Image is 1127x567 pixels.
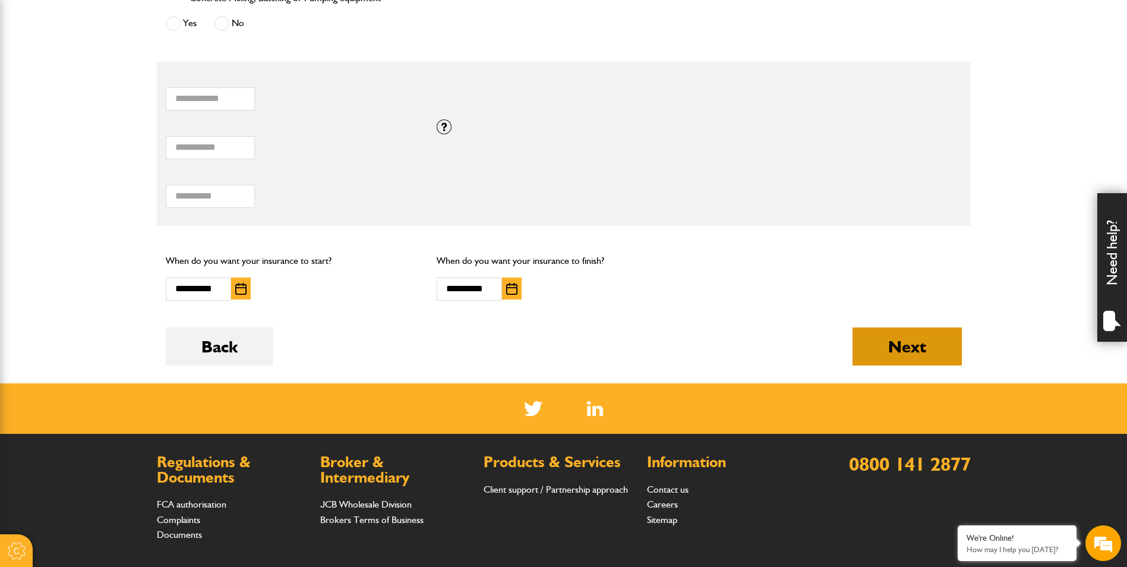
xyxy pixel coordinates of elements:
[214,16,244,31] label: No
[647,484,689,495] a: Contact us
[166,253,419,269] p: When do you want your insurance to start?
[524,401,542,416] img: Twitter
[320,455,472,485] h2: Broker & Intermediary
[157,529,202,540] a: Documents
[849,452,971,475] a: 0800 141 2877
[437,253,690,269] p: When do you want your insurance to finish?
[647,455,798,470] h2: Information
[484,455,635,470] h2: Products & Services
[484,484,628,495] a: Client support / Partnership approach
[1097,193,1127,342] div: Need help?
[320,499,412,510] a: JCB Wholesale Division
[506,283,517,295] img: Choose date
[157,455,308,485] h2: Regulations & Documents
[235,283,247,295] img: Choose date
[166,327,273,366] button: Back
[647,499,678,510] a: Careers
[166,16,197,31] label: Yes
[853,327,962,366] button: Next
[647,514,677,525] a: Sitemap
[967,533,1068,543] div: We're Online!
[587,401,603,416] img: Linked In
[157,514,200,525] a: Complaints
[967,545,1068,554] p: How may I help you today?
[587,401,603,416] a: LinkedIn
[320,514,424,525] a: Brokers Terms of Business
[157,499,226,510] a: FCA authorisation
